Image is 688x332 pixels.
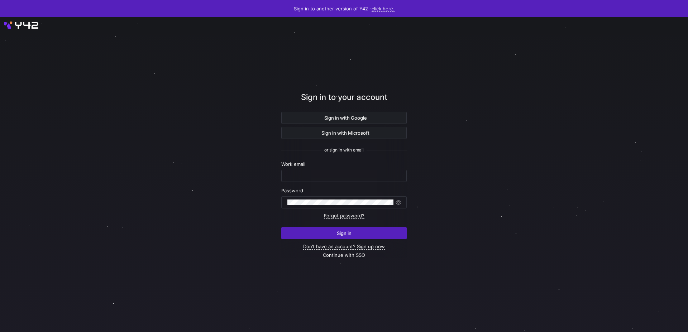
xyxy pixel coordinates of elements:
[303,244,385,250] a: Don’t have an account? Sign up now
[324,148,364,153] span: or sign in with email
[281,188,303,193] span: Password
[281,91,407,112] div: Sign in to your account
[321,115,367,121] span: Sign in with Google
[319,130,369,136] span: Sign in with Microsoft
[323,252,365,258] a: Continue with SSO
[324,213,364,219] a: Forgot password?
[337,230,352,236] span: Sign in
[281,112,407,124] button: Sign in with Google
[281,161,305,167] span: Work email
[372,6,395,12] a: click here.
[281,127,407,139] button: Sign in with Microsoft
[281,227,407,239] button: Sign in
